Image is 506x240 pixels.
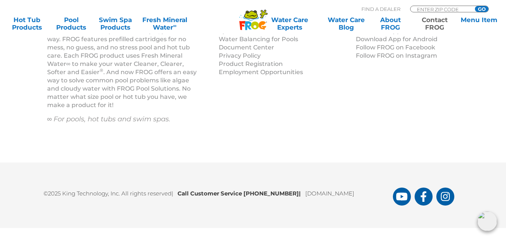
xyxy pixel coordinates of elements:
[356,36,437,43] a: Download App for Android
[96,16,135,31] a: Swim SpaProducts
[219,52,261,59] a: Privacy Policy
[415,16,454,31] a: ContactFROG
[219,60,283,67] a: Product Registration
[415,188,433,206] a: FROG Products Facebook Page
[219,69,303,76] a: Employment Opportunities
[100,67,103,73] sup: ®
[327,16,366,31] a: Water CareBlog
[258,16,322,31] a: Water CareExperts
[305,190,354,197] a: [DOMAIN_NAME]
[416,6,467,12] input: Zip Code Form
[356,44,435,51] a: Follow FROG on Facebook
[7,16,47,31] a: Hot TubProducts
[371,16,410,31] a: AboutFROG
[356,52,437,59] a: Follow FROG on Instagram
[47,19,200,109] p: For more than 25 years, FROG has sanitized pools, hot tubs and swim spas in its unique, patented ...
[219,36,298,43] a: Water Balancing for Pools
[393,188,411,206] a: FROG Products You Tube Page
[43,185,393,198] p: ©2025 King Technology, Inc. All rights reserved
[478,212,497,231] img: openIcon
[475,6,488,12] input: GO
[459,16,499,31] a: Menu Item
[361,6,400,12] p: Find A Dealer
[52,16,91,31] a: PoolProducts
[140,16,189,31] a: Fresh MineralWater∞
[178,190,305,197] b: Call Customer Service [PHONE_NUMBER]
[436,188,454,206] a: FROG Products Instagram Page
[172,190,173,197] span: |
[299,190,301,197] span: |
[173,23,176,28] sup: ∞
[47,115,171,123] em: ∞ For pools, hot tubs and swim spas.
[219,44,274,51] a: Document Center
